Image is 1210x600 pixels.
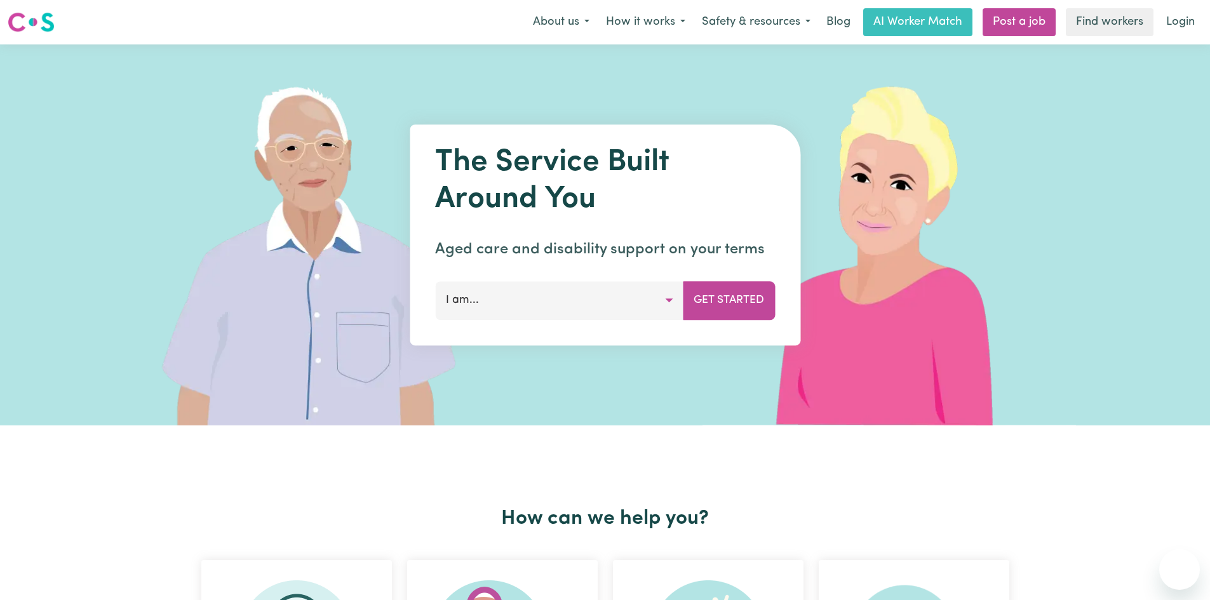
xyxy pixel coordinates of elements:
[1159,549,1200,590] iframe: Button to launch messaging window
[435,238,775,261] p: Aged care and disability support on your terms
[1066,8,1153,36] a: Find workers
[683,281,775,319] button: Get Started
[435,145,775,218] h1: The Service Built Around You
[194,507,1017,531] h2: How can we help you?
[8,8,55,37] a: Careseekers logo
[1159,8,1202,36] a: Login
[983,8,1056,36] a: Post a job
[819,8,858,36] a: Blog
[694,9,819,36] button: Safety & resources
[598,9,694,36] button: How it works
[435,281,683,319] button: I am...
[525,9,598,36] button: About us
[863,8,972,36] a: AI Worker Match
[8,11,55,34] img: Careseekers logo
